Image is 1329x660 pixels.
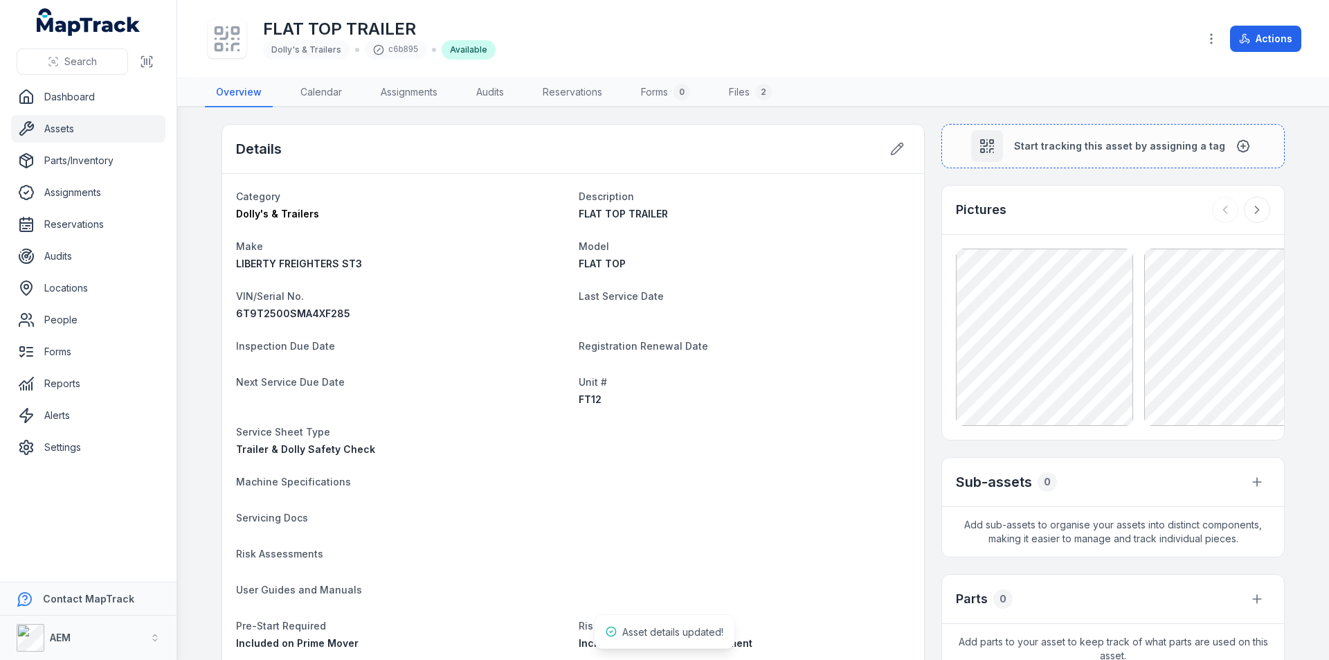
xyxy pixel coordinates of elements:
span: Start tracking this asset by assigning a tag [1014,139,1225,153]
a: Reservations [11,211,165,238]
strong: AEM [50,632,71,643]
span: FLAT TOP [579,258,626,269]
h2: Sub-assets [956,472,1032,492]
span: FT12 [579,393,602,405]
div: Available [442,40,496,60]
span: Pre-Start Required [236,620,326,632]
span: Inspection Due Date [236,340,335,352]
span: Trailer & Dolly Safety Check [236,443,375,455]
a: Assignments [370,78,449,107]
span: Last Service Date [579,290,664,302]
a: MapTrack [37,8,141,36]
h1: FLAT TOP TRAILER [263,18,496,40]
a: Assignments [11,179,165,206]
button: Actions [1230,26,1301,52]
span: Registration Renewal Date [579,340,708,352]
div: 0 [673,84,690,100]
span: Category [236,190,280,202]
span: Search [64,55,97,69]
a: Audits [11,242,165,270]
span: Dolly's & Trailers [236,208,319,220]
span: VIN/Serial No. [236,290,304,302]
span: Make [236,240,263,252]
a: Overview [205,78,273,107]
a: Calendar [289,78,353,107]
a: Assets [11,115,165,143]
span: 6T9T2500SMA4XF285 [236,307,350,319]
a: Forms0 [630,78,701,107]
a: Files2 [718,78,783,107]
span: Dolly's & Trailers [271,44,341,55]
span: Asset details updated! [622,626,723,638]
a: Reports [11,370,165,398]
span: Next Service Due Date [236,376,345,388]
span: Risk Assessment needed? [579,620,706,632]
span: FLAT TOP TRAILER [579,208,668,220]
div: 0 [993,589,1013,609]
a: Audits [465,78,515,107]
span: Model [579,240,609,252]
button: Search [17,48,128,75]
span: Description [579,190,634,202]
a: Reservations [532,78,613,107]
a: Locations [11,274,165,302]
a: People [11,306,165,334]
a: Alerts [11,402,165,429]
span: Service Sheet Type [236,426,330,438]
h3: Pictures [956,200,1006,220]
h2: Details [236,139,282,159]
span: Included on Prime Mover [236,637,359,649]
div: 0 [1038,472,1057,492]
span: Machine Specifications [236,476,351,488]
button: Start tracking this asset by assigning a tag [941,124,1285,168]
h3: Parts [956,589,988,609]
a: Settings [11,434,165,461]
a: Parts/Inventory [11,147,165,175]
span: User Guides and Manuals [236,584,362,596]
span: Risk Assessments [236,548,323,560]
strong: Contact MapTrack [43,593,134,605]
span: Servicing Docs [236,512,308,524]
a: Forms [11,338,165,366]
span: Unit # [579,376,607,388]
a: Dashboard [11,83,165,111]
span: Included on Truck Risk Assessment [579,637,752,649]
span: Add sub-assets to organise your assets into distinct components, making it easier to manage and t... [942,507,1284,557]
span: LIBERTY FREIGHTERS ST3 [236,258,362,269]
div: c6b895 [365,40,426,60]
div: 2 [755,84,772,100]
